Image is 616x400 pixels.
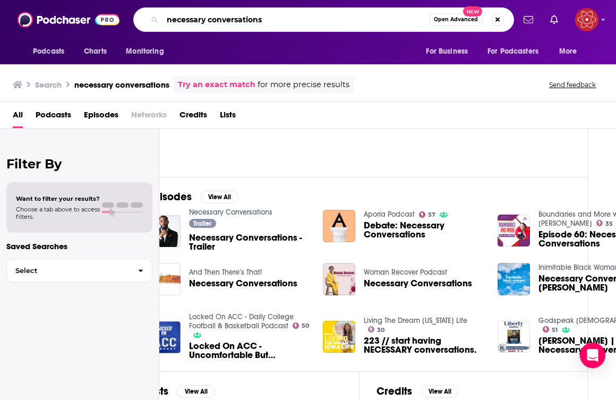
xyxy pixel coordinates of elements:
[481,41,554,62] button: open menu
[426,44,468,59] span: For Business
[596,220,613,226] a: 35
[364,336,485,354] a: 223 // start having NECESSARY conversations.
[377,328,384,333] span: 30
[189,279,297,288] a: Necessary Conversations
[580,343,605,368] div: Open Intercom Messenger
[35,80,62,90] h3: Search
[293,322,310,329] a: 50
[148,190,238,203] a: EpisodesView All
[364,210,415,219] a: Aporia Podcast
[543,326,558,333] a: 51
[13,106,23,128] a: All
[118,41,177,62] button: open menu
[77,41,113,62] a: Charts
[552,41,591,62] button: open menu
[463,6,482,16] span: New
[429,13,483,26] button: Open AdvancedNew
[177,385,215,398] button: View All
[178,79,255,91] a: Try an exact match
[148,215,181,248] img: Necessary Conversations - Trailer
[16,195,100,202] span: Want to filter your results?
[162,11,429,28] input: Search podcasts, credits, & more...
[364,279,472,288] a: Necessary Conversations
[179,106,207,128] a: Credits
[258,79,349,91] span: for more precise results
[7,267,130,274] span: Select
[33,44,64,59] span: Podcasts
[133,7,514,32] div: Search podcasts, credits, & more...
[25,41,78,62] button: open menu
[84,106,118,128] a: Episodes
[323,321,355,353] img: 223 // start having NECESSARY conversations.
[6,156,152,172] h2: Filter By
[126,44,164,59] span: Monitoring
[131,106,167,128] span: Networks
[421,385,459,398] button: View All
[36,106,71,128] a: Podcasts
[519,11,537,29] a: Show notifications dropdown
[575,8,598,31] img: User Profile
[189,233,310,251] a: Necessary Conversations - Trailer
[148,385,215,398] a: ListsView All
[189,342,310,360] a: Locked On ACC - Uncomfortable But Necessary Conversations
[552,328,558,333] span: 51
[148,190,192,203] h2: Episodes
[189,208,272,217] a: Necessary Conversations
[487,44,538,59] span: For Podcasters
[323,210,355,242] img: Debate: Necessary Conversations
[16,206,100,220] span: Choose a tab above to access filters.
[18,10,119,30] a: Podchaser - Follow, Share and Rate Podcasts
[498,321,530,353] img: Anthony Rai | Necessary Conversations | Liberty Statio Ep 194
[575,8,598,31] span: Logged in as AtomicAudio
[364,316,467,325] a: Living The Dream Iowa Life
[189,312,294,330] a: Locked On ACC - Daily College Football & Basketball Podcast
[559,44,577,59] span: More
[428,212,435,217] span: 57
[364,221,485,239] a: Debate: Necessary Conversations
[498,215,530,247] img: Episode 60: Necessary Conversations
[148,263,181,295] img: Necessary Conversations
[364,268,447,277] a: Woman Recover Podcast
[148,321,181,354] img: Locked On ACC - Uncomfortable But Necessary Conversations
[6,259,152,283] button: Select
[377,385,412,398] h2: Credits
[189,268,262,277] a: And Then There’s That!
[200,191,238,203] button: View All
[84,44,107,59] span: Charts
[419,211,436,218] a: 57
[575,8,598,31] button: Show profile menu
[546,80,599,89] button: Send feedback
[498,263,530,295] img: Necessary Conversations: Tamara
[6,241,152,251] p: Saved Searches
[193,220,211,227] span: Trailer
[377,385,459,398] a: CreditsView All
[434,17,478,22] span: Open Advanced
[302,324,309,328] span: 50
[368,326,385,333] a: 30
[74,80,169,90] h3: necessary conversations
[418,41,481,62] button: open menu
[323,263,355,295] img: Necessary Conversations
[605,222,613,226] span: 35
[220,106,236,128] a: Lists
